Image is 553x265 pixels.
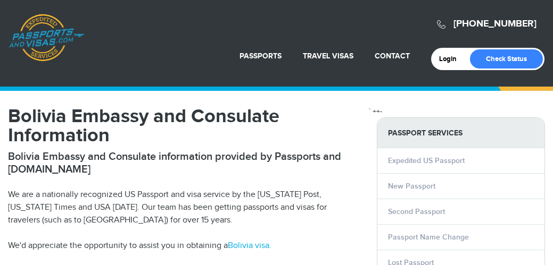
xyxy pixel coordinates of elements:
[388,156,465,165] a: Expedited US Passport
[8,240,361,252] p: We'd appreciate the opportunity to assist you in obtaining a
[8,150,361,176] h2: Bolivia Embassy and Consulate information provided by Passports and [DOMAIN_NAME]
[470,49,543,69] a: Check Status
[240,52,282,61] a: Passports
[375,52,410,61] a: Contact
[9,14,84,62] a: Passports & [DOMAIN_NAME]
[388,182,435,191] a: New Passport
[8,107,361,145] h1: Bolivia Embassy and Consulate Information
[388,207,445,216] a: Second Passport
[303,52,353,61] a: Travel Visas
[8,189,361,227] p: We are a nationally recognized US Passport and visa service by the [US_STATE] Post, [US_STATE] Ti...
[228,241,271,251] a: Bolivia visa.
[388,233,469,242] a: Passport Name Change
[377,118,544,148] strong: PASSPORT SERVICES
[453,18,537,30] a: [PHONE_NUMBER]
[439,55,464,63] a: Login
